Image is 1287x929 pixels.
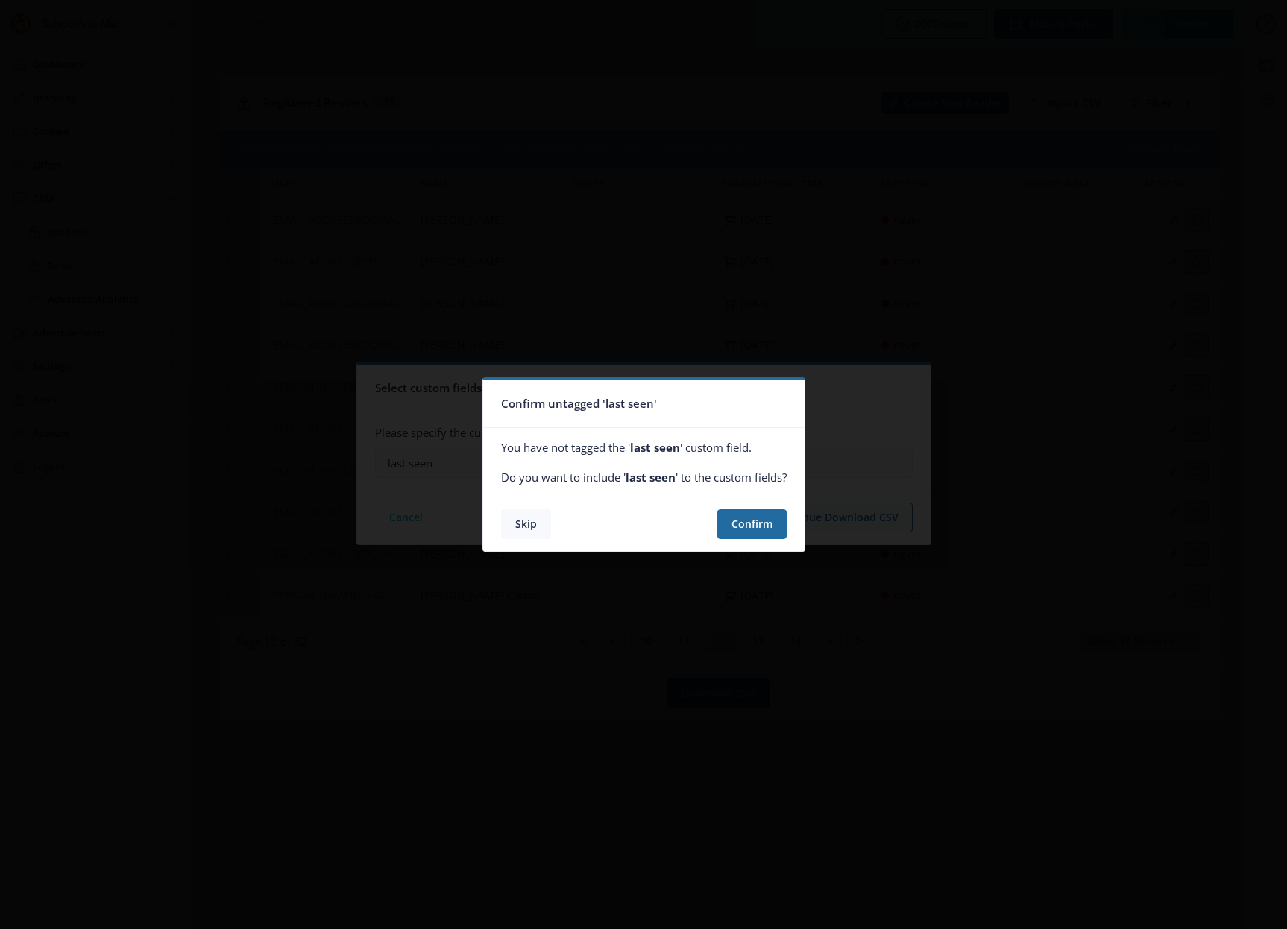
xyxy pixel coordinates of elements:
nb-card-body: You have not tagged the ' ' custom field. Do you want to include ' ' to the custom fields? [483,428,805,497]
button: Confirm [717,509,787,539]
button: Skip [501,509,551,539]
b: last seen [630,440,680,455]
b: last seen [626,470,676,485]
nb-card-header: Confirm untagged 'last seen' [483,380,805,428]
